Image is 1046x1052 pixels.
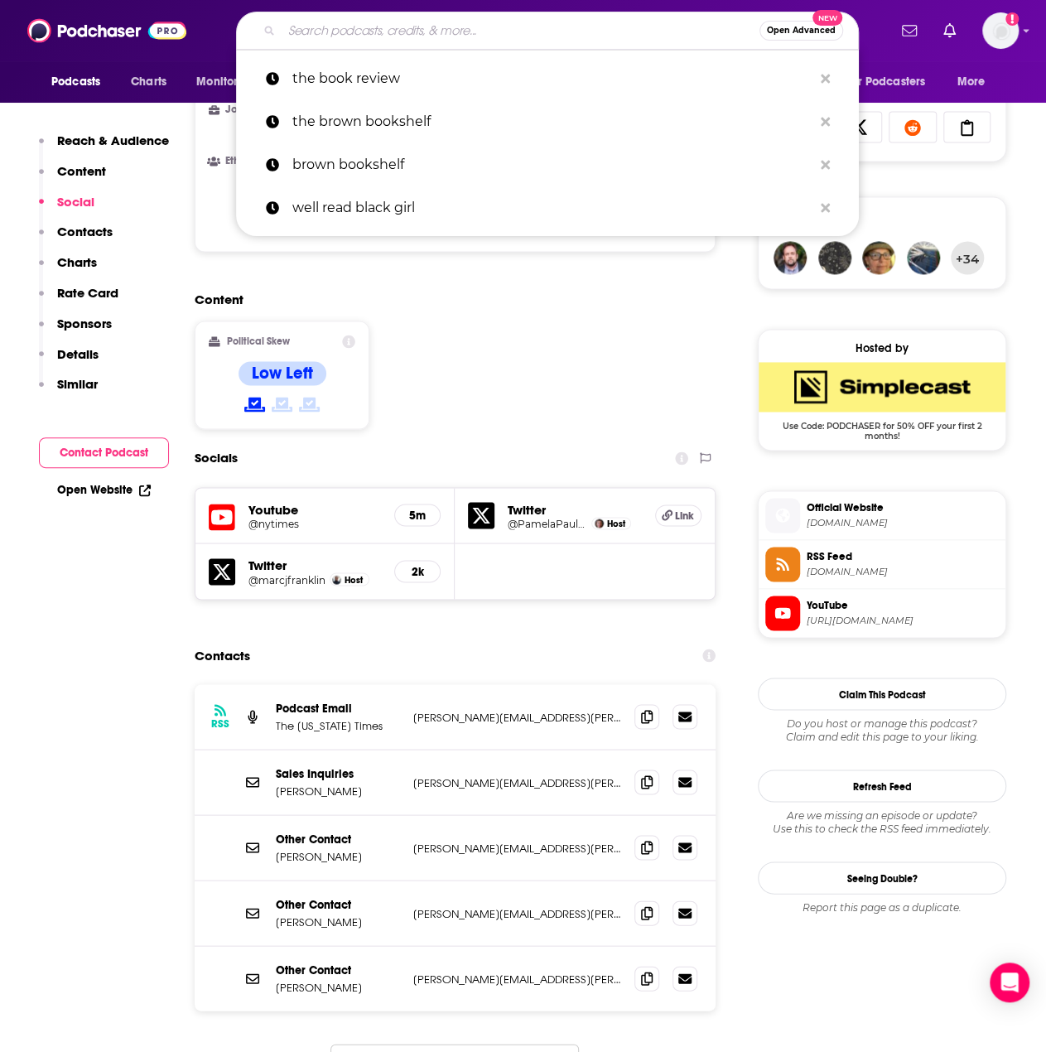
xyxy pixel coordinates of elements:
a: Show notifications dropdown [937,17,962,45]
img: CamChronicles [818,241,851,274]
input: Search podcasts, credits, & more... [282,17,759,44]
p: [PERSON_NAME][EMAIL_ADDRESS][PERSON_NAME][DOMAIN_NAME] [413,841,621,855]
img: PodcastPartnershipPDX [774,241,807,274]
span: Use Code: PODCHASER for 50% OFF your first 2 months! [759,412,1005,442]
div: Claim and edit this page to your liking. [758,717,1006,743]
p: Other Contact [276,897,400,911]
button: Sponsors [39,316,112,346]
img: User Profile [982,12,1019,49]
p: [PERSON_NAME][EMAIL_ADDRESS][PERSON_NAME][DOMAIN_NAME] [413,906,621,920]
h2: Contacts [195,639,250,671]
p: Details [57,346,99,362]
p: [PERSON_NAME] [276,980,400,994]
a: Link [655,504,701,526]
a: Copy Link [943,111,991,142]
span: Do you host or manage this podcast? [758,717,1006,730]
a: SimpleCast Deal: Use Code: PODCHASER for 50% OFF your first 2 months! [759,362,1005,440]
div: Hosted by [759,341,1005,355]
button: Charts [39,254,97,285]
h5: Youtube [248,501,381,517]
p: Rate Card [57,285,118,301]
button: open menu [185,66,277,98]
p: Reach & Audience [57,133,169,148]
a: @PamelaPaulNYT [508,517,587,529]
a: YouTube[URL][DOMAIN_NAME] [765,596,999,630]
h2: Political Skew [227,335,290,347]
span: Official Website [807,499,999,514]
span: More [957,70,986,94]
p: [PERSON_NAME] [276,849,400,863]
img: kommunic8 [862,241,895,274]
button: Reach & Audience [39,133,169,163]
button: Show profile menu [982,12,1019,49]
button: Similar [39,376,98,407]
button: Details [39,346,99,377]
span: Host [345,574,363,585]
p: the brown bookshelf [292,100,812,143]
p: brown bookshelf [292,143,812,186]
a: Official Website[DOMAIN_NAME] [765,498,999,533]
p: Other Contact [276,963,400,977]
h2: Content [195,292,702,307]
a: @marcjfranklin [248,573,325,586]
p: The [US_STATE] Times [276,718,400,732]
h5: 2k [408,564,427,578]
span: feeds.simplecast.com [807,565,999,577]
img: SimpleCast Deal: Use Code: PODCHASER for 50% OFF your first 2 months! [759,362,1005,412]
span: https://www.youtube.com/@nytimes [807,614,999,626]
a: Charts [120,66,176,98]
span: RSS Feed [807,548,999,563]
p: [PERSON_NAME][EMAIL_ADDRESS][PERSON_NAME][DOMAIN_NAME] [413,710,621,724]
p: Sales Inquiries [276,766,400,780]
span: nytimes.com [807,516,999,528]
p: [PERSON_NAME][EMAIL_ADDRESS][PERSON_NAME][DOMAIN_NAME] [413,775,621,789]
button: Contacts [39,224,113,254]
a: Share on Reddit [889,111,937,142]
p: Sponsors [57,316,112,331]
p: Charts [57,254,97,270]
button: Contact Podcast [39,437,169,468]
h5: Twitter [248,557,381,572]
span: Monitoring [196,70,255,94]
p: [PERSON_NAME][EMAIL_ADDRESS][PERSON_NAME][DOMAIN_NAME] [413,972,621,986]
span: New [812,10,842,26]
h4: Low Left [252,363,313,384]
button: Rate Card [39,285,118,316]
h5: Twitter [508,501,641,517]
span: For Podcasters [846,70,925,94]
p: the book review [292,57,812,100]
p: Content [57,163,106,179]
a: the book review [236,57,859,100]
h2: Socials [195,442,238,474]
a: Open Website [57,483,151,497]
button: Refresh Feed [758,770,1006,802]
a: RSS Feed[DOMAIN_NAME] [765,547,999,581]
p: Podcast Email [276,701,400,715]
p: Similar [57,376,98,392]
button: open menu [835,66,949,98]
span: Podcasts [51,70,100,94]
h3: RSS [211,717,229,730]
button: Claim This Podcast [758,678,1006,710]
button: Content [39,163,106,194]
svg: Add a profile image [1005,12,1019,26]
p: [PERSON_NAME] [276,784,400,798]
img: paulfcheevers [907,241,940,274]
button: Social [39,194,94,224]
a: well read black girl [236,186,859,229]
a: @nytimes [248,517,381,529]
p: Other Contact [276,832,400,846]
a: Seeing Double? [758,861,1006,894]
div: Search podcasts, credits, & more... [236,12,859,50]
span: Logged in as chonisebass [982,12,1019,49]
button: +34 [951,241,984,274]
span: Link [675,509,694,522]
img: Podchaser - Follow, Share and Rate Podcasts [27,15,186,46]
